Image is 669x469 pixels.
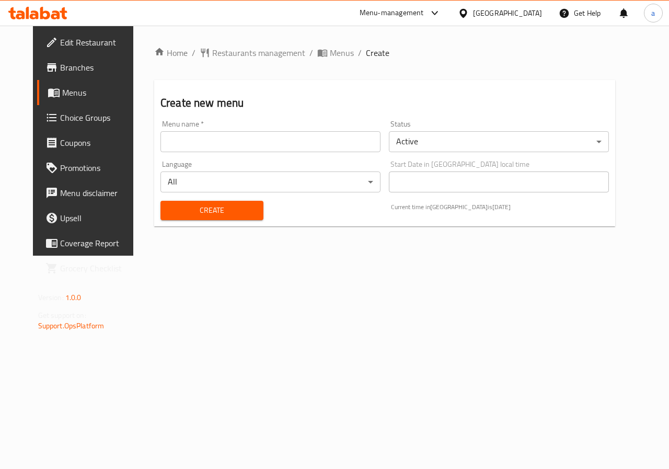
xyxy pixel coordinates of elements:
span: Choice Groups [60,111,136,124]
a: Menus [317,47,354,59]
span: 1.0.0 [65,291,82,304]
span: Coupons [60,136,136,149]
span: Upsell [60,212,136,224]
div: Active [389,131,609,152]
span: Version: [38,291,64,304]
a: Coverage Report [37,231,145,256]
a: Choice Groups [37,105,145,130]
a: Upsell [37,205,145,231]
span: Menus [330,47,354,59]
div: All [160,171,380,192]
h2: Create new menu [160,95,609,111]
a: Edit Restaurant [37,30,145,55]
span: Restaurants management [212,47,305,59]
span: Menus [62,86,136,99]
a: Restaurants management [200,47,305,59]
button: Create [160,201,263,220]
a: Menu disclaimer [37,180,145,205]
span: a [651,7,655,19]
li: / [358,47,362,59]
input: Please enter Menu name [160,131,380,152]
span: Grocery Checklist [60,262,136,274]
span: Create [366,47,389,59]
span: Create [169,204,255,217]
span: Promotions [60,162,136,174]
a: Promotions [37,155,145,180]
li: / [192,47,195,59]
span: Edit Restaurant [60,36,136,49]
div: [GEOGRAPHIC_DATA] [473,7,542,19]
a: Branches [37,55,145,80]
span: Get support on: [38,308,86,322]
li: / [309,47,313,59]
p: Current time in [GEOGRAPHIC_DATA] is [DATE] [391,202,609,212]
a: Menus [37,80,145,105]
a: Coupons [37,130,145,155]
a: Support.OpsPlatform [38,319,105,333]
span: Menu disclaimer [60,187,136,199]
div: Menu-management [360,7,424,19]
a: Home [154,47,188,59]
span: Coverage Report [60,237,136,249]
a: Grocery Checklist [37,256,145,281]
span: Branches [60,61,136,74]
nav: breadcrumb [154,47,615,59]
